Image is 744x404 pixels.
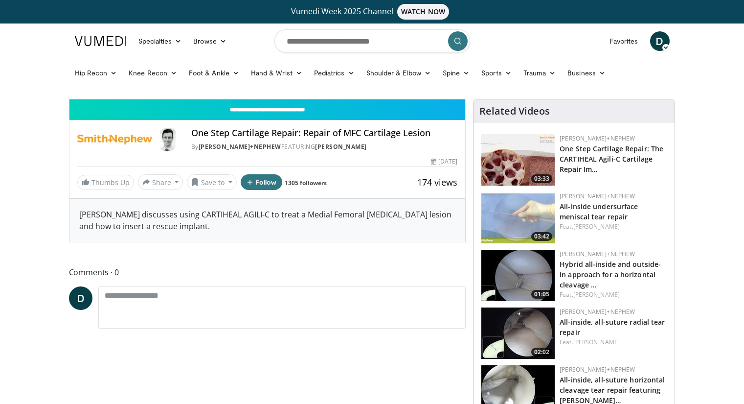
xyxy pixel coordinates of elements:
a: Business [562,63,611,83]
span: 174 views [417,176,457,188]
a: Pediatrics [308,63,361,83]
a: Vumedi Week 2025 ChannelWATCH NOW [76,4,668,20]
h4: Related Videos [479,105,550,117]
a: Thumbs Up [77,175,134,190]
img: VuMedi Logo [75,36,127,46]
a: Foot & Ankle [183,63,245,83]
a: Browse [187,31,232,51]
span: 01:05 [531,290,552,299]
a: Spine [437,63,475,83]
button: Save to [187,174,237,190]
button: Share [138,174,183,190]
a: 1305 followers [285,179,327,187]
span: 03:42 [531,232,552,241]
img: Smith+Nephew [77,128,152,151]
button: Follow [241,174,283,190]
a: [PERSON_NAME]+Nephew [560,308,635,316]
a: [PERSON_NAME] [315,143,367,151]
a: Shoulder & Elbow [361,63,437,83]
a: Specialties [133,31,188,51]
div: [PERSON_NAME] discusses using CARTIHEAL AGILI-C to treat a Medial Femoral [MEDICAL_DATA] lesion a... [69,199,466,242]
a: Hip Recon [69,63,123,83]
a: Knee Recon [123,63,183,83]
a: Sports [475,63,518,83]
div: Feat. [560,222,667,231]
a: [PERSON_NAME]+Nephew [199,143,281,151]
img: Avatar [156,128,180,151]
img: 0d5ae7a0-0009-4902-af95-81e215730076.150x105_q85_crop-smart_upscale.jpg [481,308,555,359]
img: 781f413f-8da4-4df1-9ef9-bed9c2d6503b.150x105_q85_crop-smart_upscale.jpg [481,134,555,186]
a: [PERSON_NAME] [573,338,620,346]
span: WATCH NOW [397,4,449,20]
a: [PERSON_NAME]+Nephew [560,250,635,258]
input: Search topics, interventions [274,29,470,53]
a: D [650,31,670,51]
a: [PERSON_NAME] [573,290,620,299]
div: By FEATURING [191,143,457,151]
a: Hybrid all-inside and outside-in approach for a horizontal cleavage … [560,260,661,289]
a: [PERSON_NAME]+Nephew [560,365,635,374]
a: [PERSON_NAME]+Nephew [560,134,635,143]
span: 02:02 [531,348,552,356]
a: Trauma [518,63,562,83]
span: Comments 0 [69,266,466,279]
span: 03:33 [531,174,552,183]
a: 03:42 [481,192,555,243]
a: All-inside undersurface meniscal tear repair [560,202,638,221]
a: Favorites [604,31,644,51]
div: [DATE] [431,157,457,166]
h4: One Step Cartilage Repair: Repair of MFC Cartilage Lesion [191,128,457,139]
a: One Step Cartilage Repair: The CARTIHEAL Agili-C Cartilage Repair Im… [560,144,663,174]
a: 03:33 [481,134,555,186]
a: [PERSON_NAME] [573,222,620,231]
div: Feat. [560,290,667,299]
img: 02c34c8e-0ce7-40b9-85e3-cdd59c0970f9.150x105_q85_crop-smart_upscale.jpg [481,192,555,243]
a: D [69,286,92,310]
img: 364c13b8-bf65-400b-a941-5a4a9c158216.150x105_q85_crop-smart_upscale.jpg [481,250,555,301]
div: Feat. [560,338,667,347]
a: 01:05 [481,250,555,301]
a: Hand & Wrist [245,63,308,83]
a: All-inside, all-suture radial tear repair [560,317,665,337]
a: [PERSON_NAME]+Nephew [560,192,635,200]
a: 02:02 [481,308,555,359]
